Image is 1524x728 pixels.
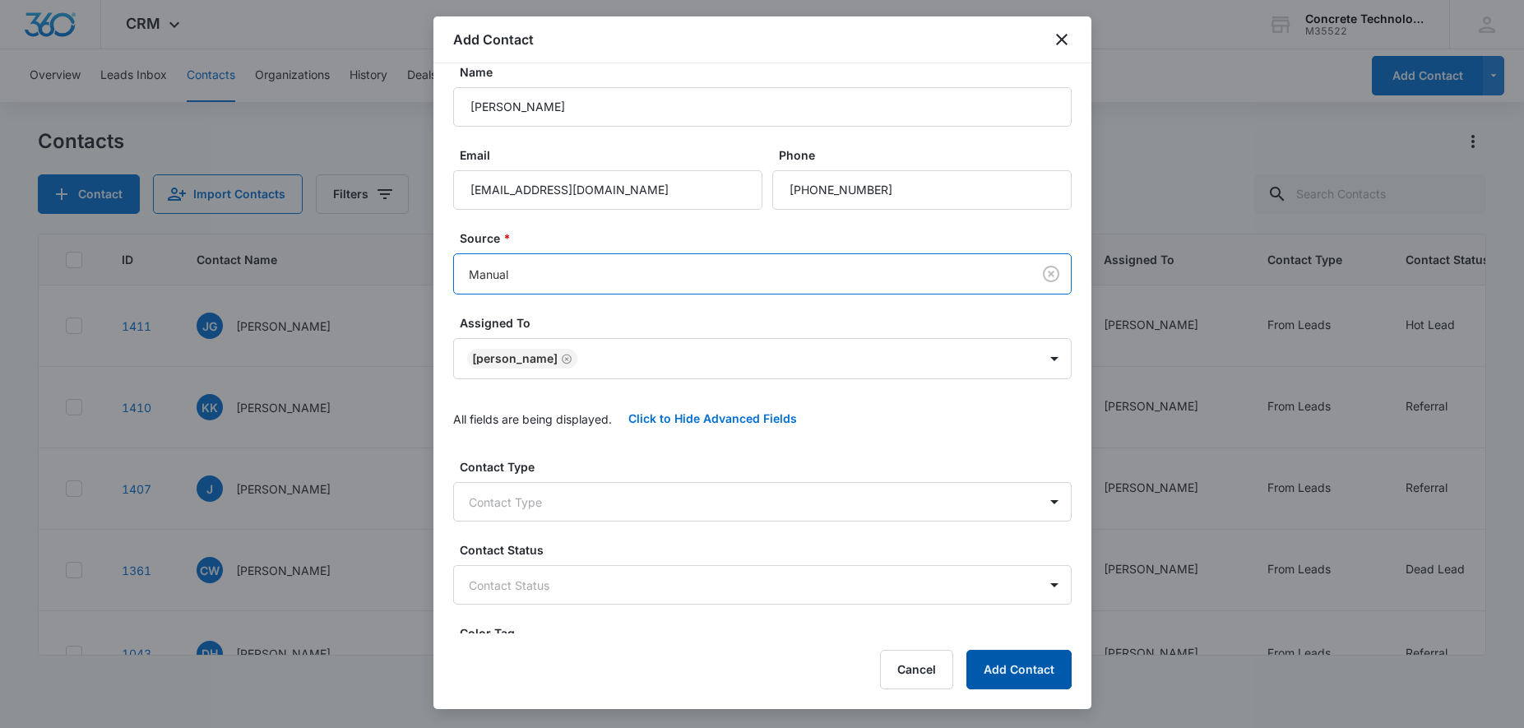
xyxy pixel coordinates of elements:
button: Clear [1038,261,1064,287]
input: Email [453,170,762,210]
label: Color Tag [460,624,1078,642]
label: Assigned To [460,314,1078,332]
div: [PERSON_NAME] [472,353,558,364]
h1: Add Contact [453,30,534,49]
label: Phone [779,146,1078,164]
label: Name [460,63,1078,81]
label: Contact Status [460,541,1078,559]
label: Source [460,230,1078,247]
input: Name [453,87,1072,127]
label: Contact Type [460,458,1078,475]
button: Add Contact [966,650,1072,689]
input: Phone [772,170,1072,210]
button: close [1052,30,1072,49]
div: Remove Larry Cutsinger [558,353,572,364]
button: Cancel [880,650,953,689]
label: Email [460,146,769,164]
p: All fields are being displayed. [453,410,612,428]
button: Click to Hide Advanced Fields [612,399,813,438]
